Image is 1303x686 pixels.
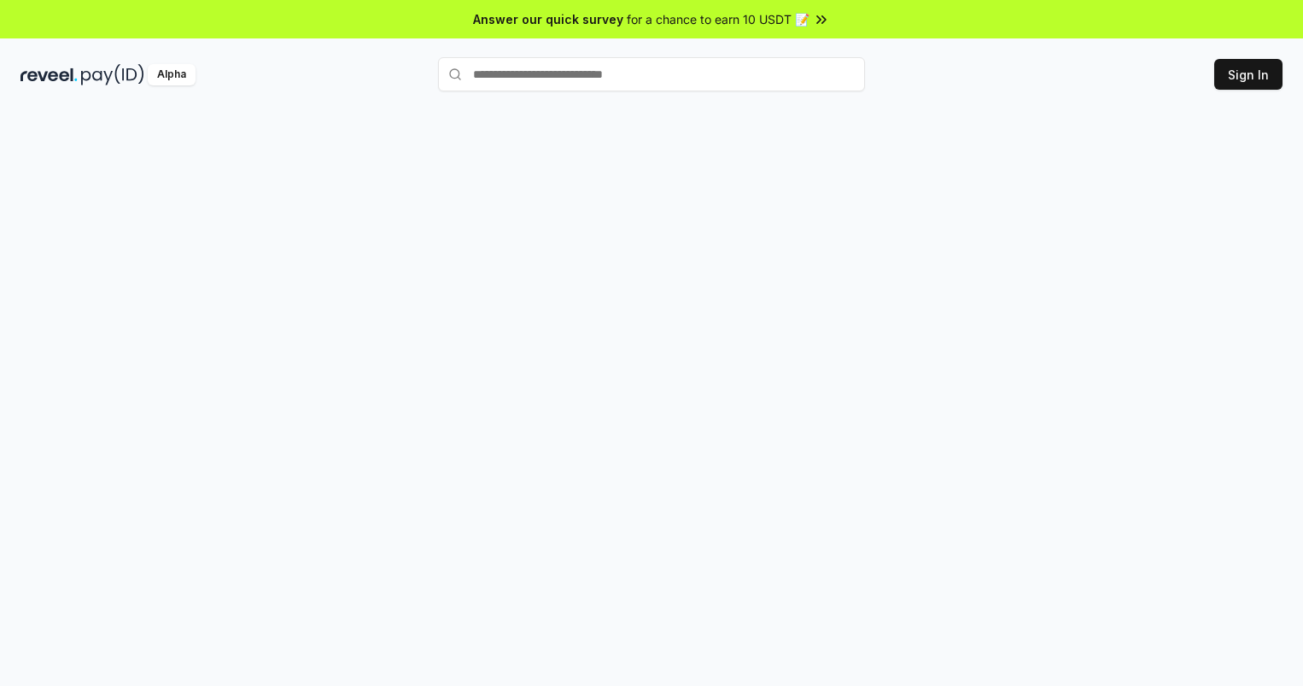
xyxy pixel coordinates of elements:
img: reveel_dark [20,64,78,85]
span: for a chance to earn 10 USDT 📝 [627,10,809,28]
div: Alpha [148,64,196,85]
button: Sign In [1214,59,1283,90]
img: pay_id [81,64,144,85]
span: Answer our quick survey [473,10,623,28]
